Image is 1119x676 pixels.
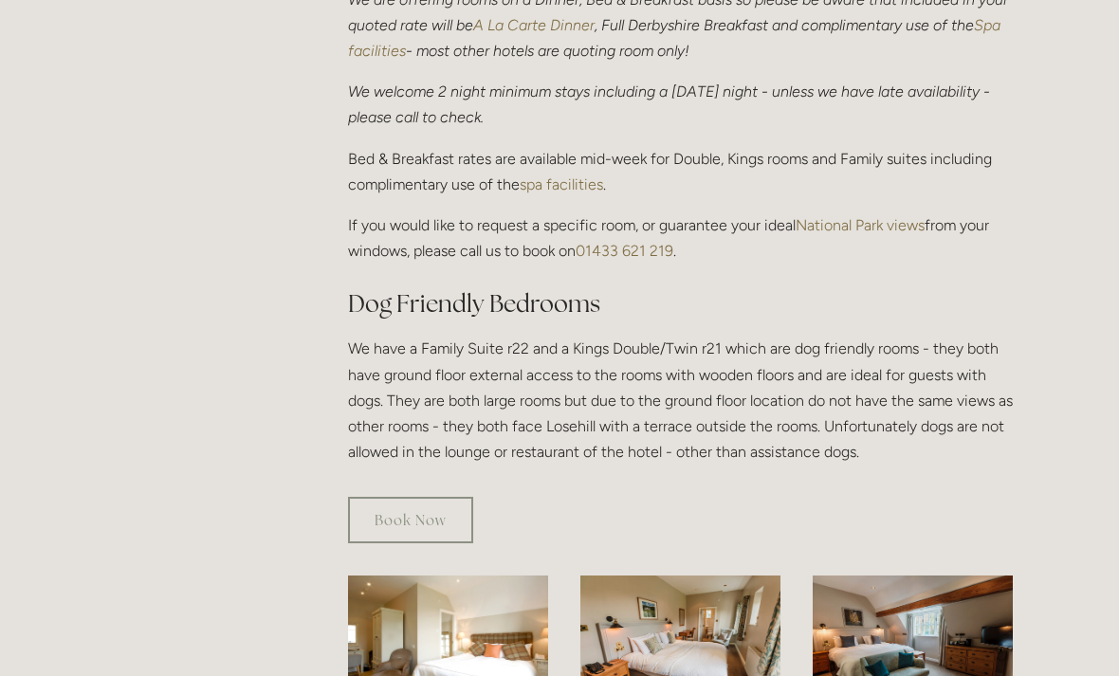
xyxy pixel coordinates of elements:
em: - most other hotels are quoting room only! [406,42,689,60]
a: National Park views [796,216,925,234]
h2: Dog Friendly Bedrooms [348,287,1013,320]
a: 01433 621 219 [576,242,673,260]
a: Book Now [348,497,473,543]
a: A La Carte Dinner [473,16,595,34]
p: We have a Family Suite r22 and a Kings Double/Twin r21 which are dog friendly rooms - they both h... [348,336,1013,465]
p: If you would like to request a specific room, or guarantee your ideal from your windows, please c... [348,212,1013,264]
a: spa facilities [520,175,603,193]
em: We welcome 2 night minimum stays including a [DATE] night - unless we have late availability - pl... [348,82,994,126]
em: , Full Derbyshire Breakfast and complimentary use of the [595,16,974,34]
p: Bed & Breakfast rates are available mid-week for Double, Kings rooms and Family suites including ... [348,146,1013,197]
